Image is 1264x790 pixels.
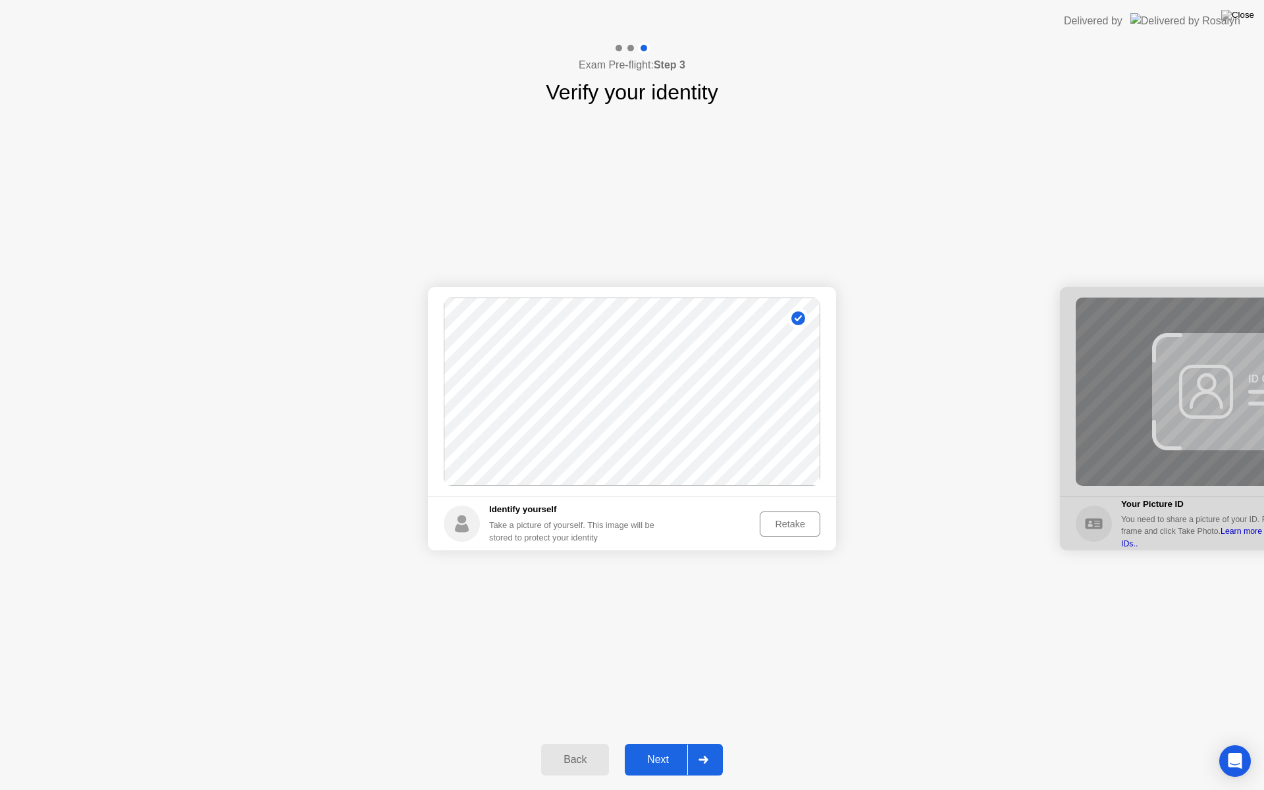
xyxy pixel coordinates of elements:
button: Back [541,744,609,776]
div: Open Intercom Messenger [1219,745,1251,777]
img: Delivered by Rosalyn [1130,13,1240,28]
h1: Verify your identity [546,76,718,108]
div: Delivered by [1064,13,1122,29]
div: Take a picture of yourself. This image will be stored to protect your identity [489,519,665,544]
div: Next [629,754,687,766]
div: Retake [764,519,816,529]
button: Next [625,744,723,776]
div: Back [545,754,605,766]
button: Retake [760,512,820,537]
h5: Identify yourself [489,503,665,516]
img: Close [1221,10,1254,20]
h4: Exam Pre-flight: [579,57,685,73]
b: Step 3 [654,59,685,70]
